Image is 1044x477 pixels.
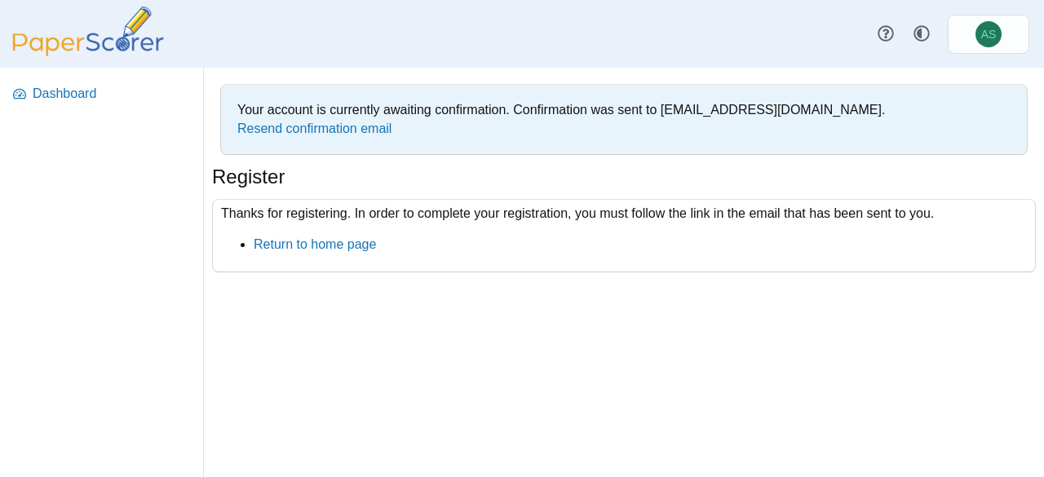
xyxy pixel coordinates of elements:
h1: Register [212,163,285,191]
span: Anthony Santos [975,21,1002,47]
a: PaperScorer [7,45,170,59]
span: Dashboard [33,85,192,103]
a: Resend confirmation email [237,121,391,135]
a: Anthony Santos [948,15,1029,54]
img: PaperScorer [7,7,170,56]
a: Dashboard [7,74,198,113]
span: Anthony Santos [981,29,997,40]
a: Return to home page [254,237,376,251]
div: Thanks for registering. In order to complete your registration, you must follow the link in the e... [212,199,1036,273]
div: Your account is currently awaiting confirmation. Confirmation was sent to [EMAIL_ADDRESS][DOMAIN_... [229,93,1019,146]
